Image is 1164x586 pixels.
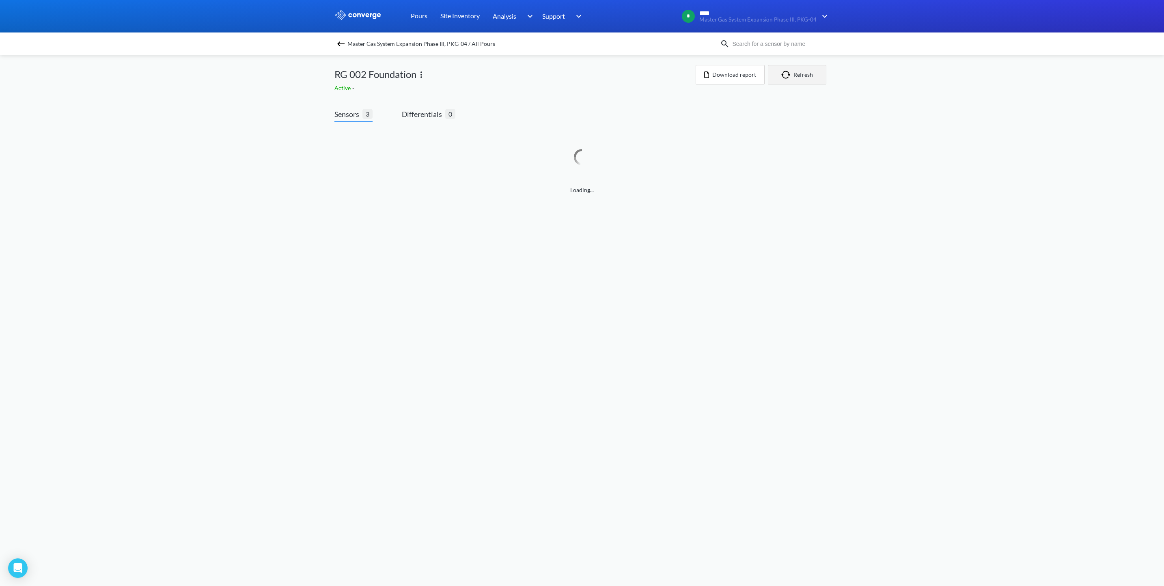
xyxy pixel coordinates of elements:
[730,39,828,48] input: Search for a sensor by name
[571,11,584,21] img: downArrow.svg
[362,109,373,119] span: 3
[8,558,28,578] div: Open Intercom Messenger
[402,108,445,120] span: Differentials
[334,108,362,120] span: Sensors
[334,186,830,195] span: Loading...
[352,84,356,91] span: -
[781,71,793,79] img: icon-refresh.svg
[334,67,416,82] span: RG 002 Foundation
[522,11,535,21] img: downArrow.svg
[817,11,830,21] img: downArrow.svg
[768,65,826,84] button: Refresh
[720,39,730,49] img: icon-search.svg
[336,39,346,49] img: backspace.svg
[699,17,817,23] span: Master Gas System Expansion Phase III, PKG-04
[334,10,382,20] img: logo_ewhite.svg
[493,11,516,21] span: Analysis
[416,70,426,80] img: more.svg
[542,11,565,21] span: Support
[696,65,765,84] button: Download report
[704,71,709,78] img: icon-file.svg
[445,109,455,119] span: 0
[347,38,495,50] span: Master Gas System Expansion Phase III, PKG-04 / All Pours
[334,84,352,91] span: Active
